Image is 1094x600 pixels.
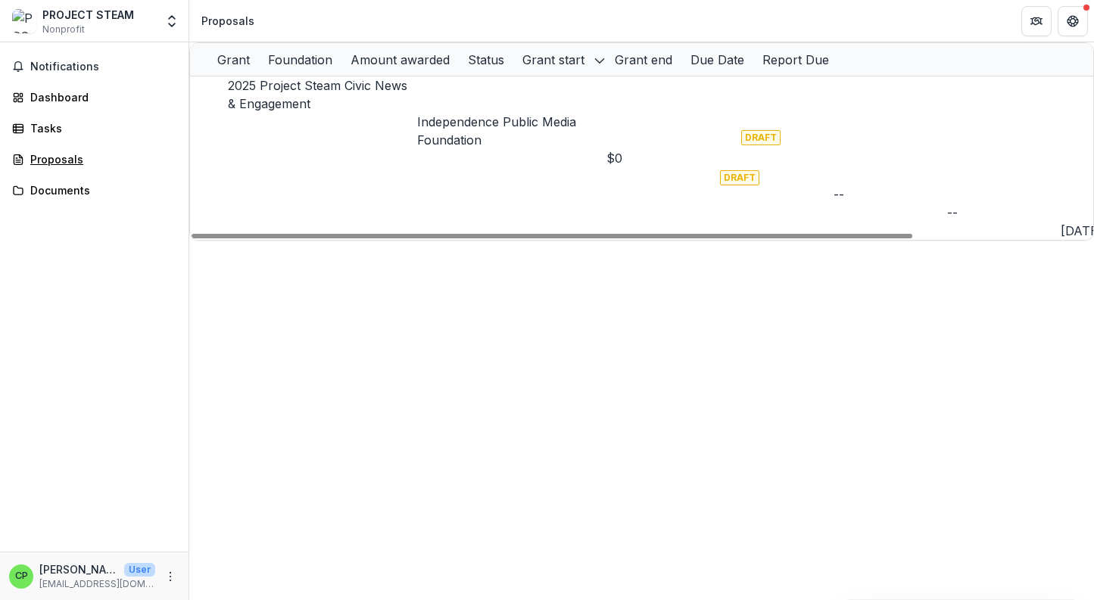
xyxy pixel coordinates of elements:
div: Status [459,51,513,69]
div: Grant [208,43,259,76]
div: Dashboard [30,89,170,105]
div: Charles Gregory Postell [15,571,28,581]
div: -- [834,185,947,204]
div: Report Due [753,43,838,76]
img: PROJECT STEAM [12,9,36,33]
p: [EMAIL_ADDRESS][DOMAIN_NAME] [39,577,155,591]
div: Due Date [681,51,753,69]
a: Documents [6,178,182,203]
a: 2025 Project Steam Civic News & Engagement [228,78,407,111]
div: Amount awarded [341,43,459,76]
div: Status [459,43,513,76]
a: Dashboard [6,85,182,110]
div: Foundation [259,43,341,76]
div: Report Due [753,51,838,69]
p: [PERSON_NAME] [39,561,118,577]
button: Get Help [1058,6,1088,36]
div: PROJECT STEAM [42,7,134,23]
span: Nonprofit [42,23,85,36]
button: Notifications [6,54,182,79]
div: Tasks [30,120,170,136]
div: Grant start [513,51,594,69]
div: Documents [30,182,170,198]
div: Proposals [30,151,170,167]
p: User [124,563,155,577]
div: Due Date [681,43,753,76]
button: Open entity switcher [161,6,182,36]
div: Amount awarded [341,51,459,69]
div: Grant [208,51,259,69]
a: Proposals [6,147,182,172]
button: More [161,567,179,586]
span: Notifications [30,61,176,73]
a: Tasks [6,116,182,141]
div: Grant end [606,43,681,76]
svg: sorted descending [594,54,606,67]
div: Grant start [513,43,606,76]
div: Grant end [606,51,681,69]
div: -- [947,204,1061,222]
div: Proposals [201,13,254,29]
button: Partners [1021,6,1052,36]
p: Independence Public Media Foundation [417,113,606,149]
div: $0 [606,149,720,167]
nav: breadcrumb [195,10,260,32]
span: DRAFT [720,170,759,185]
div: Foundation [259,51,341,69]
